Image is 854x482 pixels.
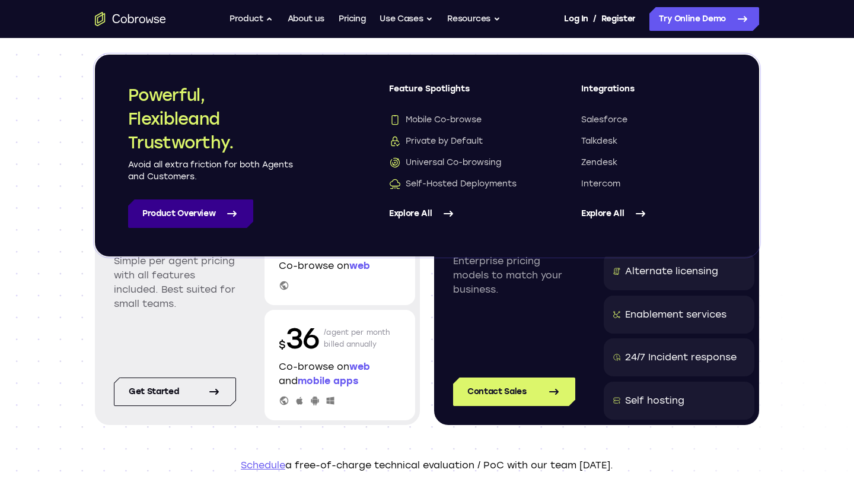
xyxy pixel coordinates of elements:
p: Co-browse on [279,259,401,273]
p: Co-browse on and [279,360,401,388]
span: Talkdesk [581,135,617,147]
span: Universal Co-browsing [389,157,501,169]
span: Feature Spotlights [389,83,534,104]
span: / [593,12,597,26]
span: mobile apps [298,375,358,386]
a: About us [288,7,324,31]
a: Universal Co-browsingUniversal Co-browsing [389,157,534,169]
a: Contact Sales [453,378,575,406]
span: Salesforce [581,114,627,126]
span: Mobile Co-browse [389,114,482,126]
span: Zendesk [581,157,617,169]
a: Try Online Demo [649,7,759,31]
a: Private by DefaultPrivate by Default [389,135,534,147]
p: 36 [279,319,319,357]
span: web [349,260,370,271]
h2: Powerful, Flexible and Trustworthy. [128,83,294,154]
a: Mobile Co-browseMobile Co-browse [389,114,534,126]
p: Simple per agent pricing with all features included. Best suited for small teams. [114,254,236,311]
span: $ [279,338,286,351]
a: Pricing [339,7,366,31]
button: Product [230,7,273,31]
img: Private by Default [389,135,401,147]
div: Alternate licensing [625,264,718,278]
a: Schedule [241,459,285,471]
a: Intercom [581,178,726,190]
span: Self-Hosted Deployments [389,178,517,190]
p: Avoid all extra friction for both Agents and Customers. [128,159,294,183]
a: Log In [564,7,588,31]
div: 24/7 Incident response [625,350,737,364]
a: Salesforce [581,114,726,126]
span: web [349,361,370,372]
span: Integrations [581,83,726,104]
img: Self-Hosted Deployments [389,178,401,190]
a: Talkdesk [581,135,726,147]
a: Zendesk [581,157,726,169]
div: Enablement services [625,307,726,322]
a: Product Overview [128,199,253,228]
a: Go to the home page [95,12,166,26]
a: Get started [114,378,236,406]
a: Explore All [389,199,534,228]
p: Enterprise pricing models to match your business. [453,254,575,297]
span: Intercom [581,178,620,190]
button: Use Cases [380,7,433,31]
a: Self-Hosted DeploymentsSelf-Hosted Deployments [389,178,534,190]
a: Explore All [581,199,726,228]
span: Private by Default [389,135,483,147]
div: Self hosting [625,394,684,408]
a: Register [601,7,636,31]
img: Universal Co-browsing [389,157,401,169]
img: Mobile Co-browse [389,114,401,126]
p: /agent per month billed annually [324,319,390,357]
button: Resources [447,7,501,31]
p: a free-of-charge technical evaluation / PoC with our team [DATE]. [95,458,759,473]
